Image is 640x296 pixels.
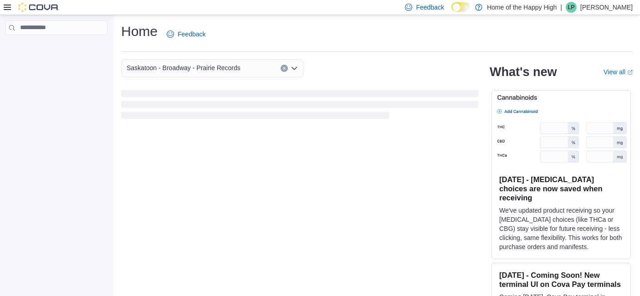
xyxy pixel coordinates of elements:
a: View allExternal link [604,68,633,76]
p: | [560,2,562,13]
h1: Home [121,22,158,41]
svg: External link [627,70,633,75]
p: [PERSON_NAME] [580,2,633,13]
img: Cova [18,3,59,12]
span: Saskatoon - Broadway - Prairie Records [127,62,241,73]
span: Feedback [178,30,205,39]
button: Open list of options [291,65,298,72]
input: Dark Mode [451,2,471,12]
button: Clear input [281,65,288,72]
div: Lulu Perry [566,2,577,13]
span: Feedback [416,3,444,12]
p: We've updated product receiving so your [MEDICAL_DATA] choices (like THCa or CBG) stay visible fo... [499,206,623,251]
span: LP [568,2,575,13]
h3: [DATE] - Coming Soon! New terminal UI on Cova Pay terminals [499,270,623,289]
p: Home of the Happy High [487,2,557,13]
h2: What's new [490,65,557,79]
a: Feedback [163,25,209,43]
span: Loading [121,92,479,121]
h3: [DATE] - [MEDICAL_DATA] choices are now saved when receiving [499,175,623,202]
nav: Complex example [5,37,108,59]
